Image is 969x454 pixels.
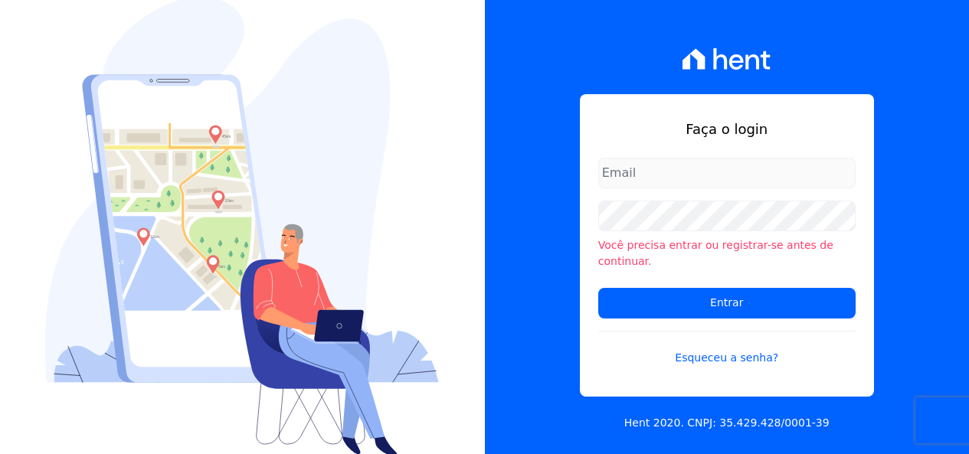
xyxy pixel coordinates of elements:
[598,288,856,318] input: Entrar
[598,158,856,188] input: Email
[598,331,856,366] a: Esqueceu a senha?
[598,119,856,139] h1: Faça o login
[624,415,830,431] p: Hent 2020. CNPJ: 35.429.428/0001-39
[598,237,856,269] li: Você precisa entrar ou registrar-se antes de continuar.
